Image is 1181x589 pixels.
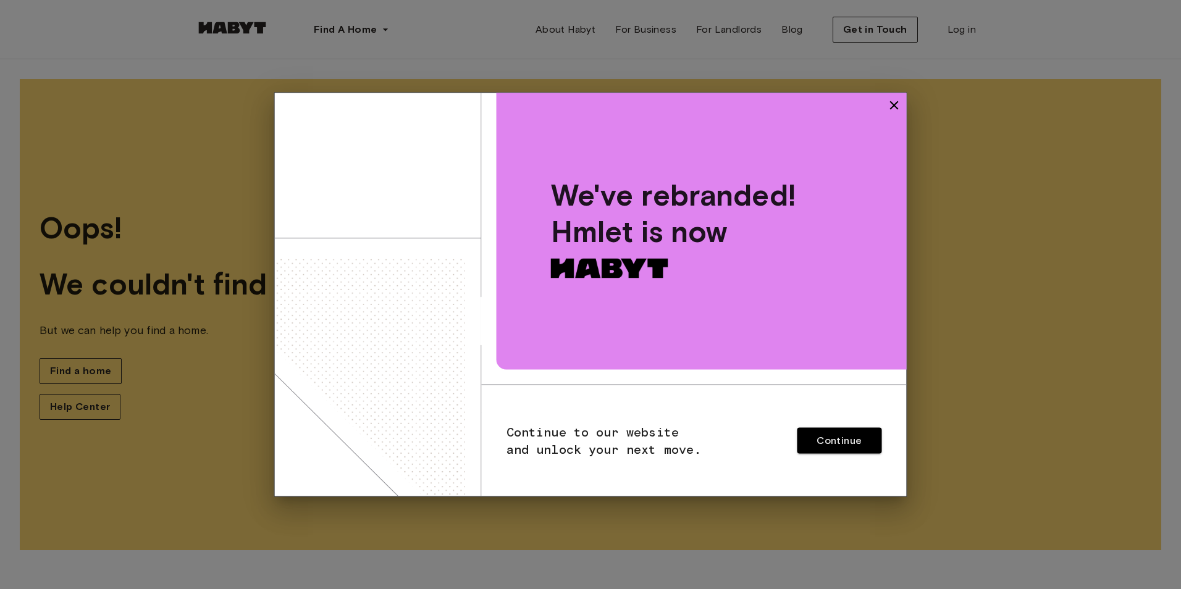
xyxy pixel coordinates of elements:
span: Continue to our website and unlock your next move. [506,425,702,457]
span: Hmlet is now [551,213,728,249]
button: Continue [797,428,881,454]
img: Habyt logo [551,258,668,278]
img: Habyt banner [275,93,482,496]
span: Continue [817,434,862,448]
span: We've rebranded! [551,177,852,213]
